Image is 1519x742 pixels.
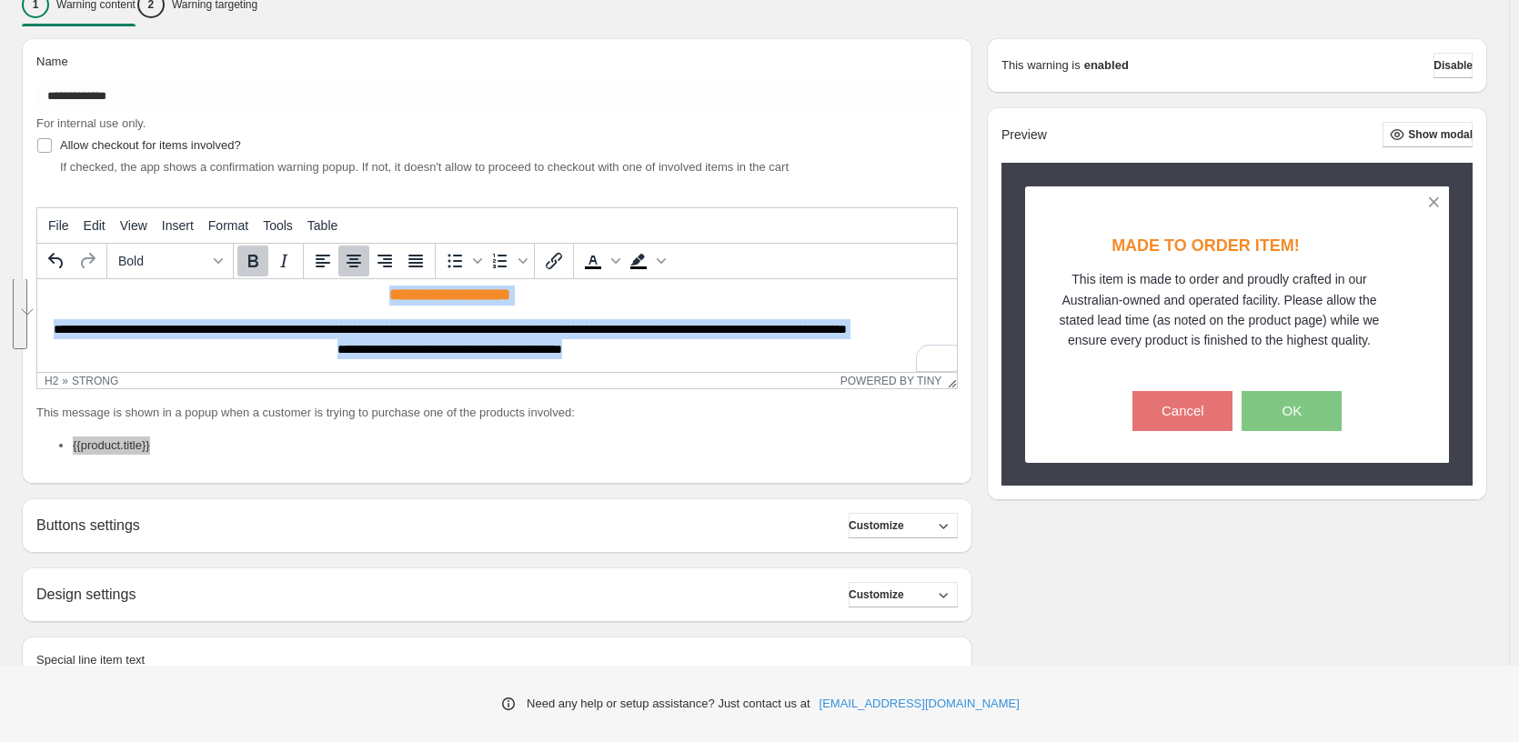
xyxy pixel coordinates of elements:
span: If checked, the app shows a confirmation warning popup. If not, it doesn't allow to proceed to ch... [60,160,789,174]
span: Format [208,218,248,233]
span: Customize [849,518,904,533]
div: Text color [578,246,623,276]
div: strong [72,375,118,387]
span: File [48,218,69,233]
button: Customize [849,513,958,538]
button: Align right [369,246,400,276]
span: Customize [849,587,904,602]
div: Bullet list [439,246,485,276]
button: Formats [111,246,229,276]
span: Edit [84,218,106,233]
button: Customize [849,582,958,607]
span: View [120,218,147,233]
strong: MADE TO ORDER ITEM! [1112,236,1300,255]
span: Special line item text [36,653,145,667]
button: Redo [72,246,103,276]
div: Background color [623,246,669,276]
button: Show modal [1383,122,1473,147]
span: Disable [1433,58,1473,73]
div: h2 [45,375,58,387]
span: Bold [118,254,207,268]
button: Bold [237,246,268,276]
h2: Design settings [36,586,136,603]
button: Disable [1433,53,1473,78]
button: Align center [338,246,369,276]
span: For internal use only. [36,116,146,130]
p: This message is shown in a popup when a customer is trying to purchase one of the products involved: [36,404,958,422]
div: » [62,375,68,387]
a: [EMAIL_ADDRESS][DOMAIN_NAME] [820,695,1020,713]
button: Align left [307,246,338,276]
div: Numbered list [485,246,530,276]
span: Tools [263,218,293,233]
span: Insert [162,218,194,233]
h2: Buttons settings [36,516,140,534]
span: Name [36,55,68,68]
button: Undo [41,246,72,276]
h2: Preview [1001,127,1047,143]
p: This item is made to order and proudly crafted in our Australian-owned and operated facility. Ple... [1057,269,1382,351]
button: Justify [400,246,431,276]
span: Allow checkout for items involved? [60,138,241,152]
p: This warning is [1001,56,1081,75]
a: Powered by Tiny [840,375,942,387]
span: Show modal [1408,127,1473,142]
button: Italic [268,246,299,276]
iframe: Rich Text Area [37,279,957,372]
button: Insert/edit link [538,246,569,276]
strong: enabled [1084,56,1129,75]
div: Resize [941,373,957,388]
button: OK [1242,391,1342,431]
span: Table [307,218,337,233]
button: Cancel [1132,391,1232,431]
li: {{product.title}} [73,436,958,455]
